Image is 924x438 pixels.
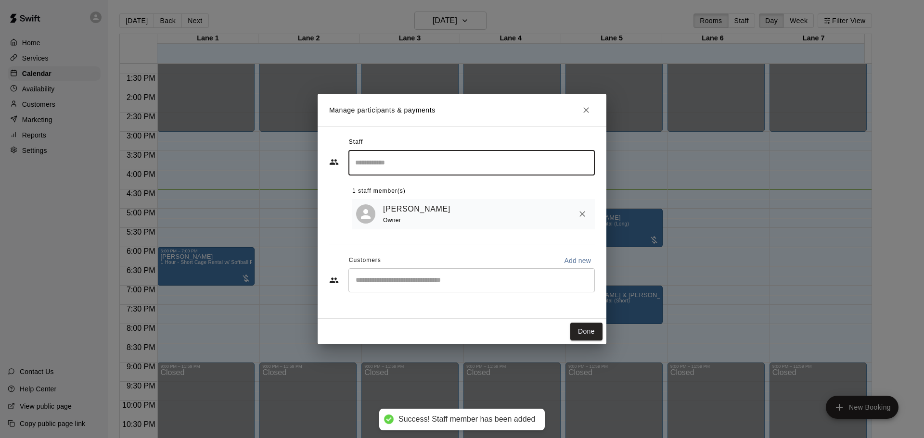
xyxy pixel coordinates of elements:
div: Success! Staff member has been added [398,414,535,425]
button: Remove [574,205,591,223]
div: Daniel Gonzalez [356,204,375,224]
p: Add new [564,256,591,265]
button: Done [570,323,603,340]
span: 1 staff member(s) [352,184,406,199]
p: Manage participants & payments [329,105,436,115]
svg: Customers [329,275,339,285]
span: Staff [349,135,363,150]
div: Search staff [348,150,595,175]
a: [PERSON_NAME] [383,203,450,215]
svg: Staff [329,157,339,167]
div: Start typing to search customers... [348,268,595,292]
button: Add new [560,253,595,268]
span: Customers [349,253,381,268]
button: Close [577,101,595,119]
span: Owner [383,217,401,224]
